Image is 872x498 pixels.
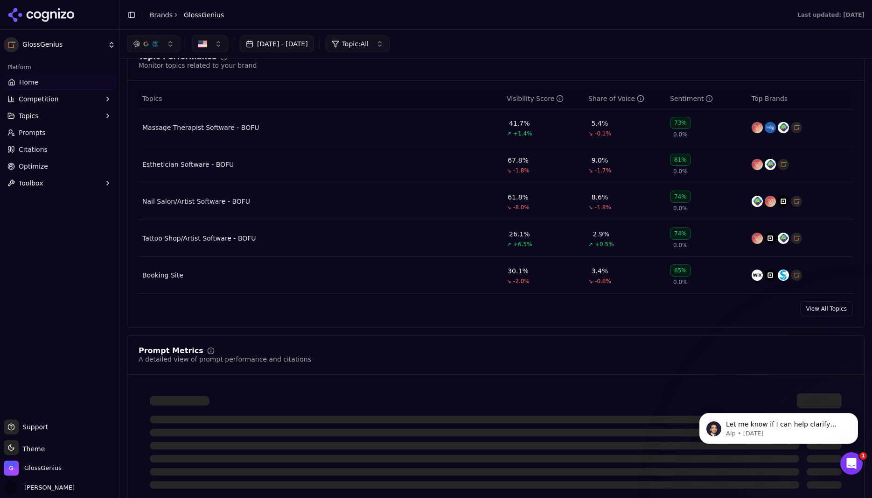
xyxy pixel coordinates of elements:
[4,481,17,494] img: Lauren Guberman
[673,131,688,138] span: 0.0%
[142,123,259,132] a: Massage Therapist Software - BOFU
[752,94,788,103] span: Top Brands
[142,197,250,206] a: Nail Salon/Artist Software - BOFU
[765,196,776,207] img: vagaro
[509,119,530,128] div: 41.7%
[670,228,691,240] div: 74%
[595,204,611,211] span: -1.8%
[507,204,511,211] span: ↘
[509,229,530,239] div: 26.1%
[19,111,39,121] span: Topics
[673,205,688,212] span: 0.0%
[142,160,234,169] a: Esthetician Software - BOFU
[840,452,863,475] iframe: Intercom live chat
[19,145,48,154] span: Citations
[588,277,593,285] span: ↘
[513,204,530,211] span: -8.0%
[791,233,802,244] img: glossgenius
[778,159,789,170] img: glossgenius
[765,233,776,244] img: square
[673,242,688,249] span: 0.0%
[595,277,611,285] span: -0.8%
[588,130,593,137] span: ↘
[791,270,802,281] img: glossgenius
[508,192,528,202] div: 61.8%
[184,10,224,20] span: GlossGenius
[778,233,789,244] img: fresha
[778,270,789,281] img: simplybook.me
[4,125,115,140] a: Prompts
[778,122,789,133] img: fresha
[752,122,763,133] img: vagaro
[765,122,776,133] img: mindbody
[752,233,763,244] img: vagaro
[142,270,183,280] a: Booking Site
[4,108,115,123] button: Topics
[595,130,611,137] span: -0.1%
[4,159,115,174] a: Optimize
[198,39,207,49] img: US
[595,241,614,248] span: +0.5%
[142,234,256,243] a: Tattoo Shop/Artist Software - BOFU
[670,191,691,203] div: 74%
[752,159,763,170] img: vagaro
[752,270,763,281] img: wix
[585,88,666,109] th: shareOfVoice
[595,167,611,174] span: -1.7%
[503,88,585,109] th: visibilityScore
[19,78,38,87] span: Home
[19,162,48,171] span: Optimize
[513,167,530,174] span: -1.8%
[4,37,19,52] img: GlossGenius
[4,176,115,191] button: Toolbox
[4,461,62,476] button: Open organization switcher
[513,130,532,137] span: +1.4%
[752,196,763,207] img: fresha
[139,61,257,70] div: Monitor topics related to your brand
[673,278,688,286] span: 0.0%
[588,204,593,211] span: ↘
[513,277,530,285] span: -2.0%
[588,241,593,248] span: ↗
[4,92,115,107] button: Competition
[778,196,789,207] img: square
[22,41,104,49] span: GlossGenius
[670,154,691,166] div: 81%
[21,484,75,492] span: [PERSON_NAME]
[139,347,203,355] div: Prompt Metrics
[507,167,511,174] span: ↘
[4,60,115,75] div: Platform
[507,130,511,137] span: ↗
[588,94,644,103] div: Share of Voice
[142,94,162,103] span: Topics
[791,122,802,133] img: glossgenius
[765,270,776,281] img: square
[666,88,748,109] th: sentiment
[19,422,48,432] span: Support
[765,159,776,170] img: fresha
[4,142,115,157] a: Citations
[748,88,853,109] th: Top Brands
[592,266,608,276] div: 3.4%
[507,277,511,285] span: ↘
[685,393,872,473] iframe: Intercom notifications message
[508,266,528,276] div: 30.1%
[342,39,369,49] span: Topic: All
[507,94,564,103] div: Visibility Score
[797,11,865,19] div: Last updated: [DATE]
[673,168,688,175] span: 0.0%
[19,94,59,104] span: Competition
[4,461,19,476] img: GlossGenius
[507,241,511,248] span: ↗
[4,75,115,90] a: Home
[19,128,46,137] span: Prompts
[19,178,43,188] span: Toolbox
[4,481,75,494] button: Open user button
